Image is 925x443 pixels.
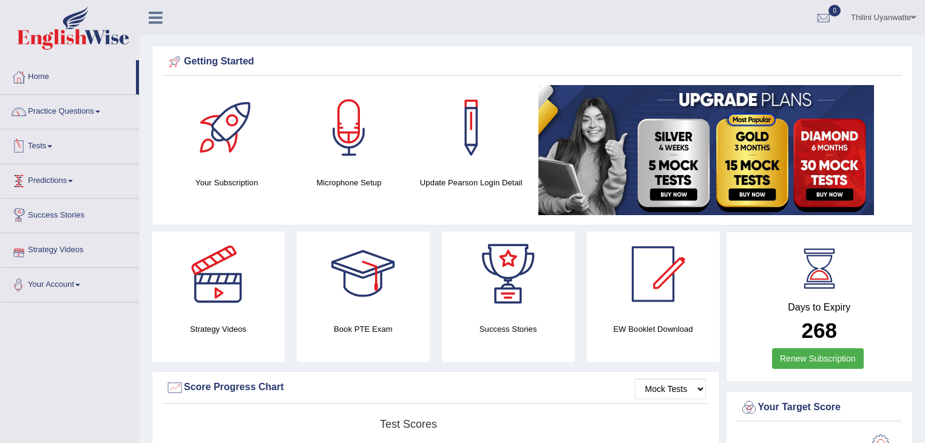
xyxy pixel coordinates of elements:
h4: Days to Expiry [740,302,900,313]
h4: Success Stories [442,323,575,335]
a: Your Account [1,268,139,298]
h4: Update Pearson Login Detail [416,176,526,189]
div: Getting Started [166,53,899,71]
a: Success Stories [1,199,139,229]
a: Practice Questions [1,95,139,125]
a: Predictions [1,164,139,194]
h4: Microphone Setup [294,176,404,189]
a: Strategy Videos [1,233,139,264]
a: Renew Subscription [772,348,864,369]
h4: Book PTE Exam [297,323,430,335]
div: Your Target Score [740,399,900,417]
a: Home [1,60,136,91]
b: 268 [802,318,837,342]
tspan: Test scores [380,418,437,430]
a: Tests [1,129,139,160]
div: Score Progress Chart [166,379,706,397]
h4: Your Subscription [172,176,282,189]
h4: EW Booklet Download [587,323,720,335]
span: 0 [828,5,841,16]
h4: Strategy Videos [152,323,285,335]
img: small5.jpg [538,85,874,215]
